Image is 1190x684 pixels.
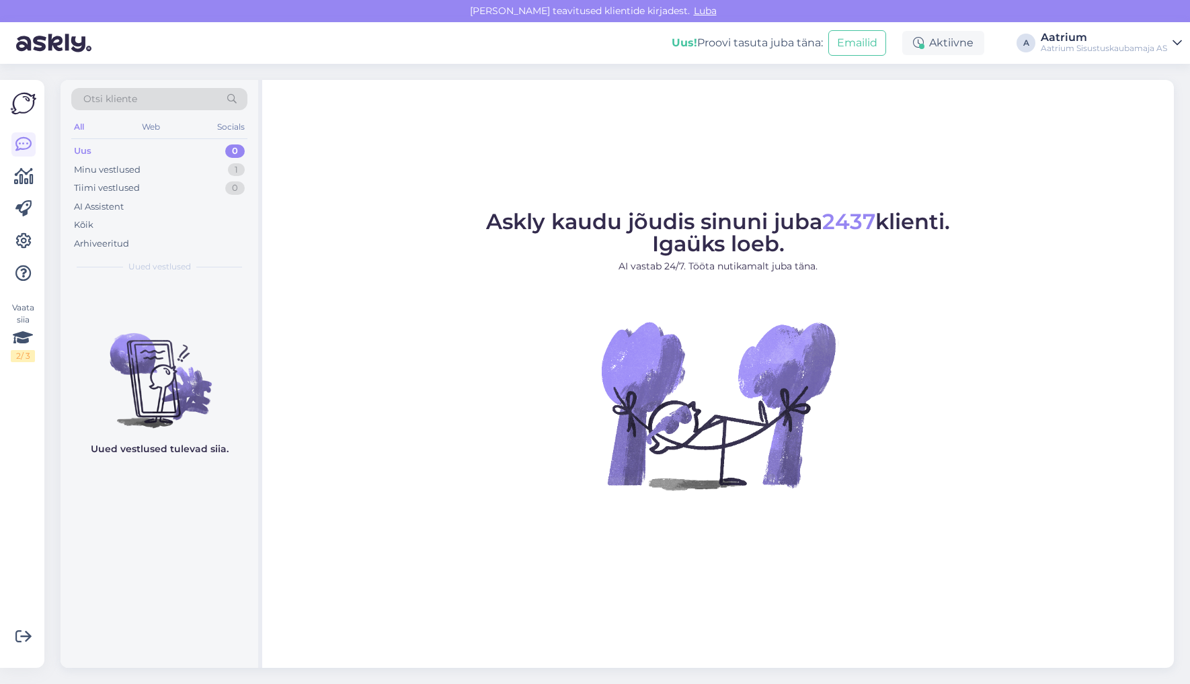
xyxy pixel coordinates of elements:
div: 1 [228,163,245,177]
div: Minu vestlused [74,163,141,177]
b: Uus! [672,36,697,49]
img: No Chat active [597,284,839,526]
div: AI Assistent [74,200,124,214]
div: A [1017,34,1035,52]
div: All [71,118,87,136]
div: Web [139,118,163,136]
p: AI vastab 24/7. Tööta nutikamalt juba täna. [486,259,950,273]
div: Aktiivne [902,31,984,55]
div: Aatrium [1041,32,1167,43]
span: Askly kaudu jõudis sinuni juba klienti. Igaüks loeb. [486,208,950,257]
div: Arhiveeritud [74,237,129,251]
div: 2 / 3 [11,350,35,362]
span: Luba [690,5,721,17]
div: Kõik [74,218,93,232]
div: Proovi tasuta juba täna: [672,35,823,51]
img: Askly Logo [11,91,36,116]
span: 2437 [822,208,875,234]
div: 0 [225,144,245,158]
div: Aatrium Sisustuskaubamaja AS [1041,43,1167,54]
div: 0 [225,181,245,195]
span: Otsi kliente [83,92,137,106]
div: Uus [74,144,91,158]
a: AatriumAatrium Sisustuskaubamaja AS [1041,32,1182,54]
p: Uued vestlused tulevad siia. [91,442,229,456]
div: Tiimi vestlused [74,181,140,195]
img: No chats [61,309,258,430]
div: Vaata siia [11,302,35,362]
div: Socials [214,118,247,136]
span: Uued vestlused [128,261,191,273]
button: Emailid [828,30,886,56]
